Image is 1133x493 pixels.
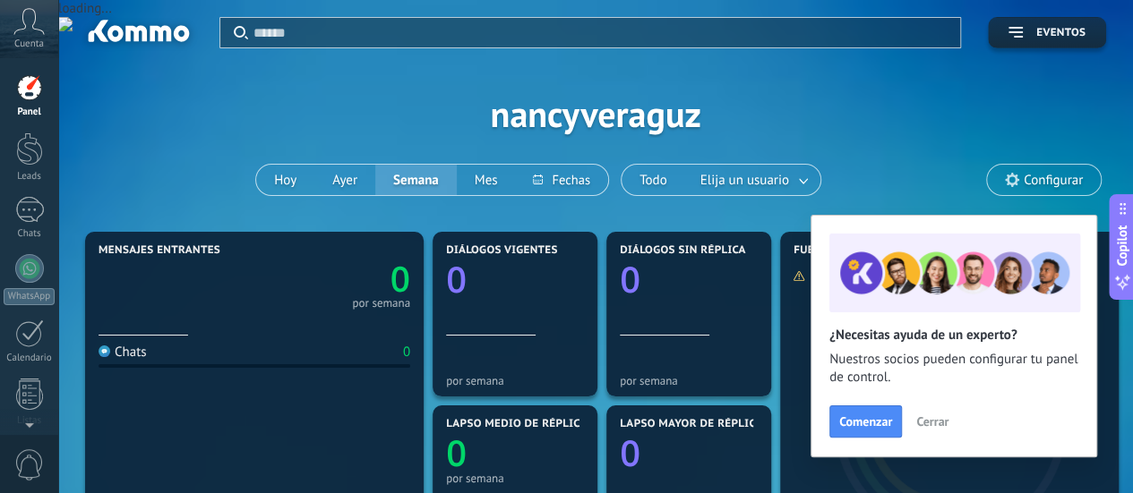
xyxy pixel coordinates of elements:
button: Semana [375,165,457,195]
button: Mes [457,165,516,195]
img: Chats [99,345,110,357]
button: Comenzar [829,405,902,438]
div: Panel [4,106,56,118]
div: No hay suficientes datos para mostrar [793,268,1010,284]
h2: ¿Necesitas ayuda de un experto? [829,327,1078,344]
span: Lapso mayor de réplica [620,418,762,430]
span: Elija un usuario [697,168,793,192]
span: Diálogos sin réplica [620,244,746,257]
span: Lapso medio de réplica [446,418,588,430]
button: Elija un usuario [685,165,820,195]
span: Comenzar [839,415,892,428]
button: Eventos [988,17,1106,48]
span: Copilot [1113,225,1131,266]
div: Chats [99,344,147,361]
div: por semana [352,299,410,308]
div: 0 [403,344,410,361]
text: 0 [446,428,467,477]
button: Hoy [256,165,314,195]
text: 0 [446,254,467,303]
div: Chats [4,228,56,240]
button: Ayer [314,165,375,195]
span: Fuentes de leads [794,244,897,257]
div: por semana [446,374,584,387]
span: Diálogos vigentes [446,244,558,257]
button: Todo [622,165,685,195]
div: Leads [4,171,56,183]
span: Mensajes entrantes [99,244,220,257]
div: por semana [620,374,758,387]
div: por semana [446,472,584,485]
div: Calendario [4,353,56,364]
text: 0 [391,255,410,302]
span: Configurar [1024,173,1083,188]
button: Cerrar [908,408,957,435]
a: 0 [254,255,410,302]
button: Fechas [515,165,607,195]
text: 0 [620,254,640,303]
span: Cuenta [14,38,44,50]
div: WhatsApp [4,288,55,305]
span: Eventos [1036,27,1086,39]
text: 0 [620,428,640,477]
span: Cerrar [916,415,948,428]
span: Nuestros socios pueden configurar tu panel de control. [829,351,1078,387]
